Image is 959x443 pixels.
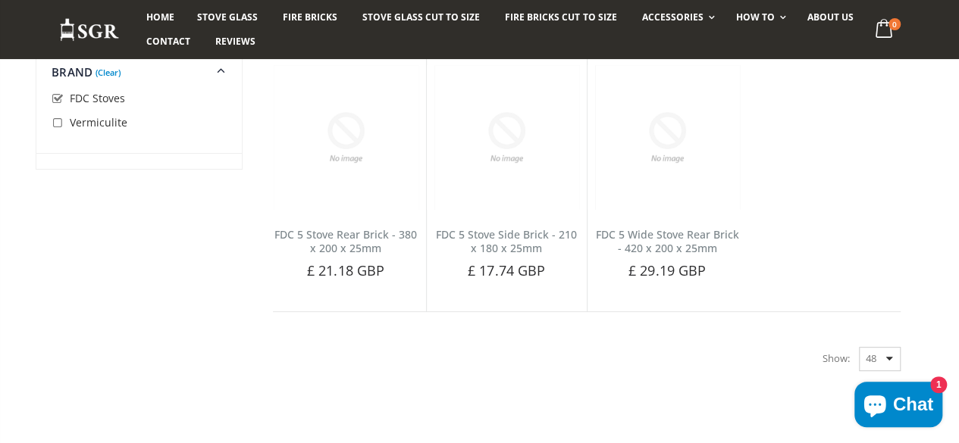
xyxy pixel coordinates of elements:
[70,115,127,129] span: Vermiculite
[869,15,900,45] a: 0
[186,5,269,30] a: Stove Glass
[796,5,865,30] a: About us
[468,261,545,279] span: £ 17.74 GBP
[888,18,901,30] span: 0
[283,11,337,23] span: Fire Bricks
[436,227,577,256] a: FDC 5 Stove Side Brick - 210 x 180 x 25mm
[274,227,417,256] a: FDC 5 Stove Rear Brick - 380 x 200 x 25mm
[96,70,121,74] a: (Clear)
[307,261,384,279] span: £ 21.18 GBP
[725,5,794,30] a: How To
[204,30,267,54] a: Reviews
[135,30,202,54] a: Contact
[197,11,258,23] span: Stove Glass
[628,261,706,279] span: £ 29.19 GBP
[641,11,703,23] span: Accessories
[135,5,186,30] a: Home
[70,91,125,105] span: FDC Stoves
[505,11,616,23] span: Fire Bricks Cut To Size
[807,11,854,23] span: About us
[59,17,120,42] img: Stove Glass Replacement
[736,11,775,23] span: How To
[362,11,480,23] span: Stove Glass Cut To Size
[596,227,739,256] a: FDC 5 Wide Stove Rear Brick - 420 x 200 x 25mm
[271,5,349,30] a: Fire Bricks
[630,5,722,30] a: Accessories
[215,35,255,48] span: Reviews
[850,382,947,431] inbox-online-store-chat: Shopify online store chat
[351,5,491,30] a: Stove Glass Cut To Size
[52,64,92,80] span: Brand
[146,11,174,23] span: Home
[146,35,190,48] span: Contact
[494,5,628,30] a: Fire Bricks Cut To Size
[823,346,850,370] span: Show:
